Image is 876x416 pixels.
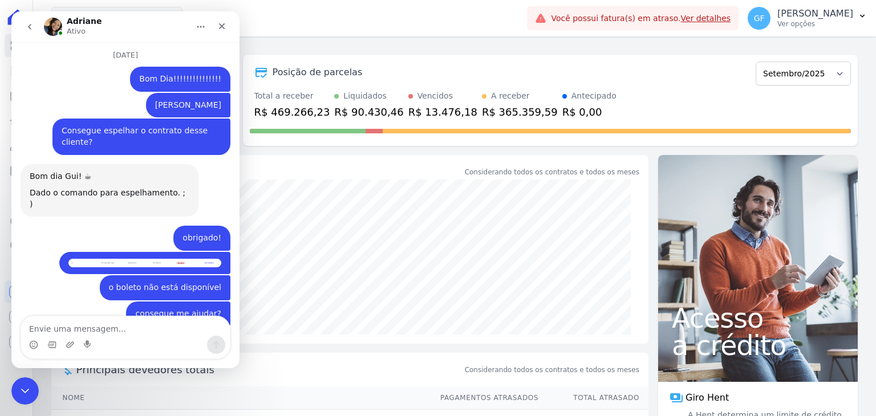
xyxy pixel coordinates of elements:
[408,104,477,120] div: R$ 13.476,18
[681,14,731,23] a: Ver detalhes
[36,329,45,338] button: Selecionador de GIF
[9,81,219,108] div: Guilherme diz…
[777,8,853,19] p: [PERSON_NAME]
[98,271,210,282] div: o boleto não está disponível
[128,62,210,74] div: Bom Dia!!!!!!!!!!!!!!!
[9,214,219,240] div: Guilherme diz…
[429,386,539,410] th: Pagamentos Atrasados
[41,107,219,143] div: Consegue espelhar o contrato desse cliente?
[171,221,210,233] div: obrigado!
[18,329,27,338] button: Selecionador de Emoji
[686,391,729,405] span: Giro Hent
[9,264,219,290] div: Guilherme diz…
[273,66,363,79] div: Posição de parcelas
[9,55,219,81] div: Guilherme diz…
[11,11,240,368] iframe: Intercom live chat
[200,5,221,25] div: Fechar
[51,386,429,410] th: Nome
[482,104,558,120] div: R$ 365.359,59
[119,55,219,80] div: Bom Dia!!!!!!!!!!!!!!!
[9,153,219,215] div: Adriane diz…
[9,153,187,206] div: Bom dia Gui! ☕Dado o comando para espelhamento. ; )
[491,90,530,102] div: A receber
[10,305,218,324] textarea: Envie uma mensagem...
[254,104,330,120] div: R$ 469.266,23
[18,160,178,171] div: Bom dia Gui! ☕
[672,332,844,359] span: a crédito
[343,90,387,102] div: Liquidados
[54,329,63,338] button: Upload do anexo
[196,324,214,342] button: Enviar uma mensagem
[72,329,82,338] button: Start recording
[124,297,210,308] div: consegue me ajudar?
[254,90,330,102] div: Total a receber
[144,88,210,100] div: [PERSON_NAME]
[76,164,463,180] div: Saldo devedor total
[11,377,39,405] iframe: Intercom live chat
[55,14,74,26] p: Ativo
[9,240,219,264] div: Guilherme diz…
[18,176,178,198] div: Dado o comando para espelhamento. ; )
[551,13,731,25] span: Você possui fatura(s) em atraso.
[539,386,648,410] th: Total Atrasado
[9,40,219,55] div: [DATE]
[562,104,617,120] div: R$ 0,00
[571,90,617,102] div: Antecipado
[135,81,219,107] div: [PERSON_NAME]
[9,290,219,316] div: Guilherme diz…
[179,5,200,26] button: Início
[51,7,182,28] button: [GEOGRAPHIC_DATA]
[417,90,453,102] div: Vencidos
[465,365,639,375] span: Considerando todos os contratos e todos os meses
[672,304,844,332] span: Acesso
[115,290,219,315] div: consegue me ajudar?
[739,2,876,34] button: GF [PERSON_NAME] Ver opções
[50,114,210,136] div: Consegue espelhar o contrato desse cliente?
[162,214,219,239] div: obrigado!
[88,264,219,289] div: o boleto não está disponível
[777,19,853,28] p: Ver opções
[465,167,639,177] div: Considerando todos os contratos e todos os meses
[9,107,219,152] div: Guilherme diz…
[334,104,403,120] div: R$ 90.430,46
[76,362,463,377] span: Principais devedores totais
[754,14,765,22] span: GF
